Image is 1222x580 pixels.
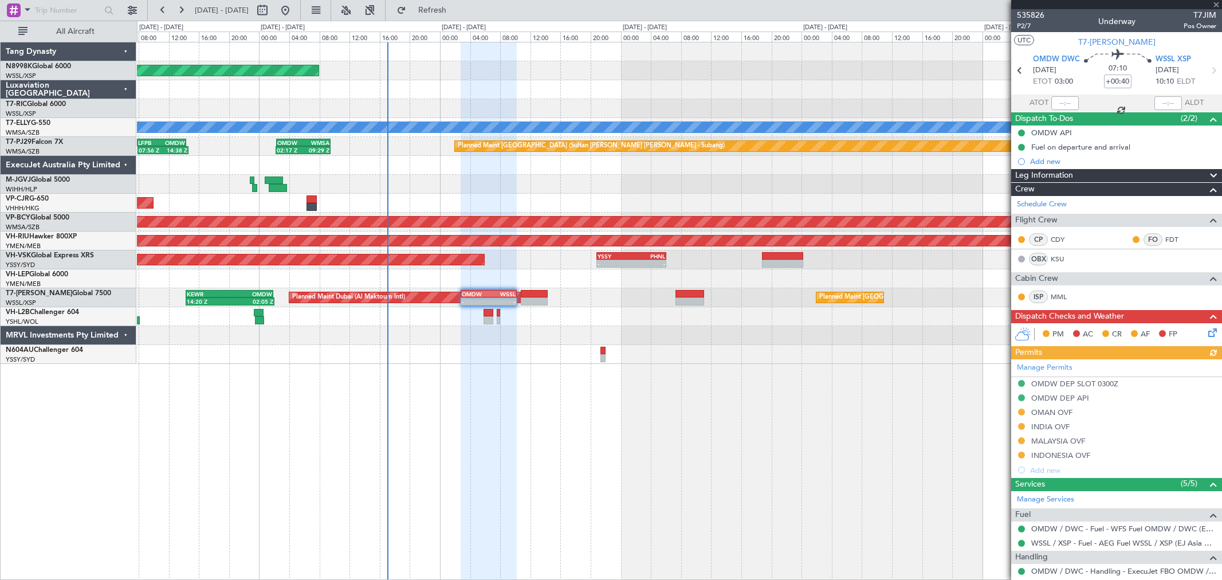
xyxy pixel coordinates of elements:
a: YSHL/WOL [6,318,38,326]
a: WSSL / XSP - Fuel - AEG Fuel WSSL / XSP (EJ Asia Only) [1031,538,1216,548]
div: WMSA [303,139,329,146]
span: OMDW DWC [1033,54,1080,65]
div: ISP [1029,291,1048,303]
div: - [489,298,516,305]
span: (2/2) [1181,112,1197,124]
div: [DATE] - [DATE] [803,23,847,33]
div: OMDW [277,139,303,146]
div: 00:00 [440,32,470,42]
div: OMDW API [1031,128,1072,138]
span: 07:10 [1109,63,1127,75]
div: OMDW [462,291,489,297]
div: 07:56 Z [139,147,163,154]
div: CP [1029,233,1048,246]
div: 12:00 [711,32,741,42]
div: 04:00 [289,32,320,42]
div: Planned Maint [GEOGRAPHIC_DATA] (Seletar) [819,289,954,306]
a: VH-L2BChallenger 604 [6,309,79,316]
a: WSSL/XSP [6,72,36,80]
span: Fuel [1015,508,1031,522]
span: Refresh [408,6,457,14]
div: 08:00 [681,32,712,42]
span: All Aircraft [30,28,121,36]
div: Planned Maint [GEOGRAPHIC_DATA] (Sultan [PERSON_NAME] [PERSON_NAME] - Subang) [458,138,725,155]
span: Cabin Crew [1015,272,1058,285]
span: [DATE] - [DATE] [195,5,249,15]
span: Crew [1015,183,1035,196]
button: UTC [1014,35,1034,45]
span: Services [1015,478,1045,491]
a: T7-[PERSON_NAME]Global 7500 [6,290,111,297]
span: T7JIM [1184,9,1216,21]
div: 08:00 [139,32,169,42]
a: VH-RIUHawker 800XP [6,233,77,240]
div: PHNL [631,253,665,260]
span: T7-ELLY [6,120,31,127]
div: 00:00 [801,32,832,42]
span: ATOT [1030,97,1048,109]
div: 16:00 [922,32,953,42]
input: Trip Number [35,2,101,19]
div: 00:00 [983,32,1013,42]
div: 02:17 Z [277,147,303,154]
div: [DATE] - [DATE] [139,23,183,33]
div: 02:05 Z [230,298,274,305]
span: Dispatch Checks and Weather [1015,310,1124,323]
span: PM [1052,329,1064,340]
span: AF [1141,329,1150,340]
span: CR [1112,329,1122,340]
span: T7-PJ29 [6,139,32,146]
a: WSSL/XSP [6,299,36,307]
div: [DATE] - [DATE] [623,23,667,33]
a: T7-RICGlobal 6000 [6,101,66,108]
div: LFPB [138,139,162,146]
span: N8998K [6,63,32,70]
a: M-JGVJGlobal 5000 [6,177,70,183]
span: ELDT [1177,76,1195,88]
span: [DATE] [1156,65,1179,76]
div: KEWR [187,291,229,297]
a: Manage Services [1017,494,1074,505]
span: VH-VSK [6,252,31,259]
div: 14:38 Z [163,147,187,154]
div: Underway [1098,15,1135,28]
div: YSSY [598,253,631,260]
div: 16:00 [741,32,772,42]
a: Schedule Crew [1017,199,1067,210]
div: 09:29 Z [303,147,329,154]
div: Add new [1030,156,1216,166]
div: [DATE] - [DATE] [442,23,486,33]
div: Fuel on departure and arrival [1031,142,1130,152]
a: VH-VSKGlobal Express XRS [6,252,94,259]
div: OBX [1029,253,1048,265]
span: WSSL XSP [1156,54,1191,65]
a: OMDW / DWC - Handling - ExecuJet FBO OMDW / DWC [1031,566,1216,576]
span: VP-BCY [6,214,30,221]
span: VH-RIU [6,233,29,240]
span: Handling [1015,551,1048,564]
a: VP-BCYGlobal 5000 [6,214,69,221]
div: [DATE] - [DATE] [984,23,1028,33]
span: N604AU [6,347,34,354]
div: 20:00 [229,32,260,42]
span: 10:10 [1156,76,1174,88]
div: FO [1144,233,1162,246]
div: 12:00 [531,32,561,42]
a: WMSA/SZB [6,128,40,137]
div: OMDW [230,291,272,297]
button: Refresh [391,1,460,19]
div: 04:00 [651,32,681,42]
span: VP-CJR [6,195,29,202]
div: 12:00 [349,32,380,42]
span: Leg Information [1015,169,1073,182]
a: N604AUChallenger 604 [6,347,83,354]
div: 20:00 [772,32,802,42]
div: 16:00 [199,32,229,42]
div: - [598,260,631,267]
span: Flight Crew [1015,214,1058,227]
span: T7-[PERSON_NAME] [6,290,72,297]
div: 04:00 [470,32,501,42]
span: T7-RIC [6,101,27,108]
div: 20:00 [591,32,621,42]
div: 16:00 [560,32,591,42]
